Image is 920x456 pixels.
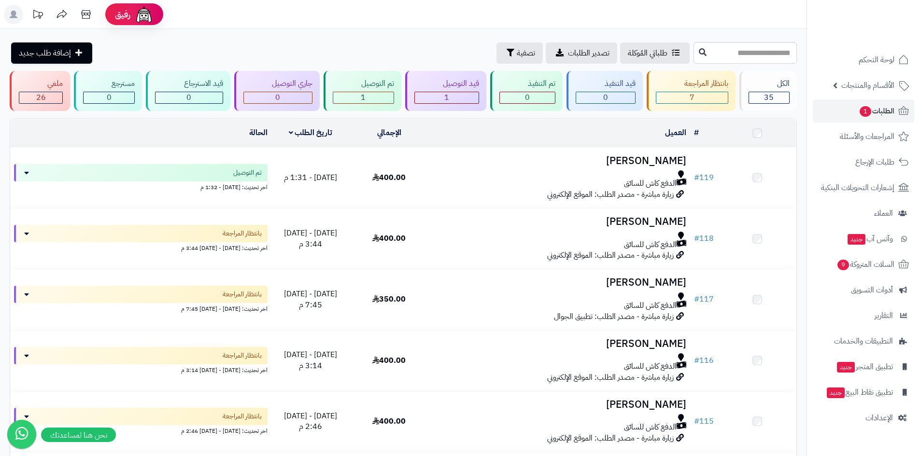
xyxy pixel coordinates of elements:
[656,78,728,89] div: بانتظار المراجعة
[694,172,699,183] span: #
[694,415,714,427] a: #115
[525,92,530,103] span: 0
[372,355,406,366] span: 400.00
[496,42,543,64] button: تصفية
[284,349,337,372] span: [DATE] - [DATE] 3:14 م
[415,92,479,103] div: 1
[284,410,337,433] span: [DATE] - [DATE] 2:46 م
[645,71,737,111] a: بانتظار المراجعة 7
[432,399,686,410] h3: [PERSON_NAME]
[860,106,871,117] span: 1
[499,78,555,89] div: تم التنفيذ
[19,78,63,89] div: ملغي
[690,92,694,103] span: 7
[547,372,674,383] span: زيارة مباشرة - مصدر الطلب: الموقع الإلكتروني
[813,304,914,327] a: التقارير
[432,216,686,227] h3: [PERSON_NAME]
[36,92,46,103] span: 26
[665,127,686,138] a: العميل
[813,355,914,378] a: تطبيق المتجرجديد
[620,42,690,64] a: طلباتي المُوكلة
[115,9,130,20] span: رفيق
[275,92,280,103] span: 0
[813,253,914,276] a: السلات المتروكة9
[432,277,686,288] h3: [PERSON_NAME]
[848,234,865,245] span: جديد
[624,178,677,189] span: الدفع كاش للسائق
[155,78,223,89] div: قيد الاسترجاع
[875,309,893,322] span: التقارير
[517,47,535,59] span: تصفية
[813,202,914,225] a: العملاء
[813,381,914,404] a: تطبيق نقاط البيعجديد
[568,47,609,59] span: تصدير الطلبات
[488,71,565,111] a: تم التنفيذ 0
[827,387,845,398] span: جديد
[244,92,312,103] div: 0
[249,127,268,138] a: الحالة
[403,71,488,111] a: قيد التوصيل 1
[821,181,894,194] span: إشعارات التحويلات البنكية
[19,47,71,59] span: إضافة طلب جديد
[223,412,262,421] span: بانتظار المراجعة
[837,362,855,373] span: جديد
[432,338,686,349] h3: [PERSON_NAME]
[500,92,555,103] div: 0
[19,92,62,103] div: 26
[841,79,894,92] span: الأقسام والمنتجات
[223,290,262,299] span: بانتظار المراجعة
[134,5,154,24] img: ai-face.png
[836,360,893,373] span: تطبيق المتجر
[694,127,699,138] a: #
[284,172,337,183] span: [DATE] - 1:31 م
[836,258,894,271] span: السلات المتروكة
[361,92,366,103] span: 1
[372,293,406,305] span: 350.00
[694,293,714,305] a: #117
[624,422,677,433] span: الدفع كاش للسائق
[694,233,714,244] a: #118
[333,78,394,89] div: تم التوصيل
[186,92,191,103] span: 0
[694,233,699,244] span: #
[72,71,144,111] a: مسترجع 0
[26,5,50,27] a: تحديثات المنصة
[554,311,674,322] span: زيارة مباشرة - مصدر الطلب: تطبيق الجوال
[865,411,893,425] span: الإعدادات
[694,355,699,366] span: #
[14,425,268,435] div: اخر تحديث: [DATE] - [DATE] 2:46 م
[223,229,262,238] span: بانتظار المراجعة
[837,260,849,270] span: 9
[547,189,674,200] span: زيارة مباشرة - مصدر الطلب: الموقع الإلكتروني
[107,92,112,103] span: 0
[874,207,893,220] span: العملاء
[546,42,617,64] a: تصدير الطلبات
[284,288,337,311] span: [DATE] - [DATE] 7:45 م
[576,92,635,103] div: 0
[233,168,262,178] span: تم التوصيل
[826,386,893,399] span: تطبيق نقاط البيع
[813,151,914,174] a: طلبات الإرجاع
[372,172,406,183] span: 400.00
[156,92,222,103] div: 0
[547,432,674,444] span: زيارة مباشرة - مصدر الطلب: الموقع الإلكتروني
[432,155,686,166] h3: [PERSON_NAME]
[576,78,635,89] div: قيد التنفيذ
[813,99,914,123] a: الطلبات1
[854,27,911,47] img: logo-2.png
[372,415,406,427] span: 400.00
[565,71,644,111] a: قيد التنفيذ 0
[764,92,774,103] span: 35
[813,278,914,302] a: أدوات التسويق
[694,355,714,366] a: #116
[847,232,893,246] span: وآتس آب
[289,127,333,138] a: تاريخ الطلب
[603,92,608,103] span: 0
[813,330,914,353] a: التطبيقات والخدمات
[628,47,667,59] span: طلباتي المُوكلة
[444,92,449,103] span: 1
[372,233,406,244] span: 400.00
[333,92,394,103] div: 1
[14,242,268,252] div: اخر تحديث: [DATE] - [DATE] 3:44 م
[223,351,262,360] span: بانتظار المراجعة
